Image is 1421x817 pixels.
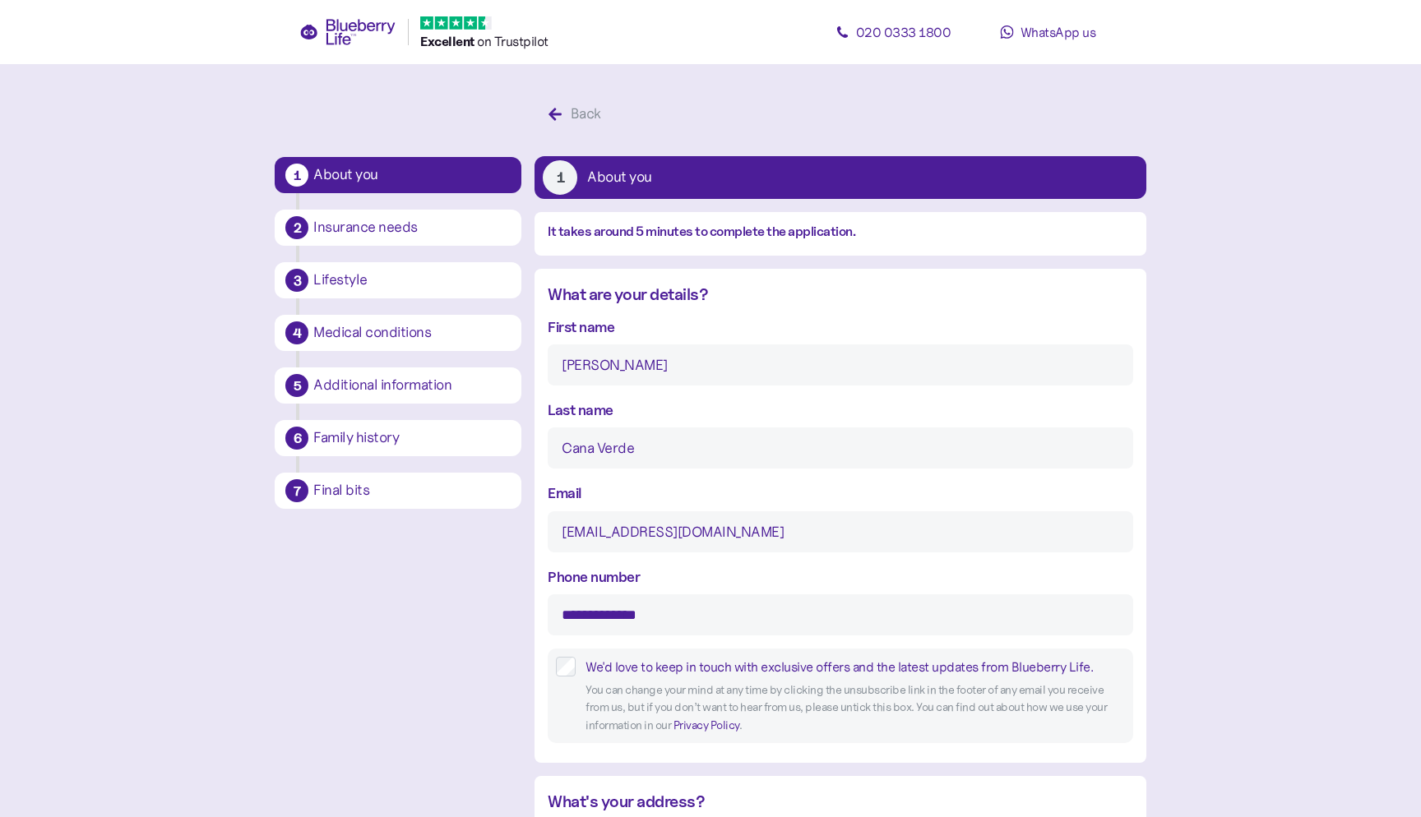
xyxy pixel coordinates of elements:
[285,321,308,344] div: 4
[275,315,521,351] button: 4Medical conditions
[420,33,477,49] span: Excellent ️
[548,399,613,421] label: Last name
[543,160,577,195] div: 1
[548,222,1132,242] div: It takes around 5 minutes to complete the application.
[586,681,1124,735] div: You can change your mind at any time by clicking the unsubscribe link in the footer of any email ...
[548,282,1132,307] div: What are your details?
[313,168,511,182] div: About you
[548,482,582,504] label: Email
[285,269,308,292] div: 3
[586,657,1124,677] div: We'd love to keep in touch with exclusive offers and the latest updates from Blueberry Life.
[275,473,521,509] button: 7Final bits
[1021,24,1096,40] span: WhatsApp us
[275,157,521,193] button: 1About you
[275,210,521,246] button: 2Insurance needs
[535,97,619,132] button: Back
[587,170,652,185] div: About you
[285,164,308,187] div: 1
[313,273,511,288] div: Lifestyle
[285,427,308,450] div: 6
[548,316,614,338] label: First name
[313,483,511,498] div: Final bits
[548,565,640,588] label: Phone number
[313,378,511,393] div: Additional information
[673,718,739,732] a: Privacy Policy
[313,431,511,445] div: Family history
[856,24,951,40] span: 020 0333 1800
[285,374,308,397] div: 5
[285,216,308,239] div: 2
[548,789,1132,815] div: What's your address?
[275,262,521,298] button: 3Lifestyle
[275,420,521,456] button: 6Family history
[571,103,601,125] div: Back
[819,16,967,48] a: 020 0333 1800
[974,16,1122,48] a: WhatsApp us
[285,479,308,502] div: 7
[548,511,1132,552] input: name@example.com
[313,220,511,235] div: Insurance needs
[477,33,548,49] span: on Trustpilot
[535,156,1146,199] button: 1About you
[275,367,521,404] button: 5Additional information
[313,325,511,340] div: Medical conditions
